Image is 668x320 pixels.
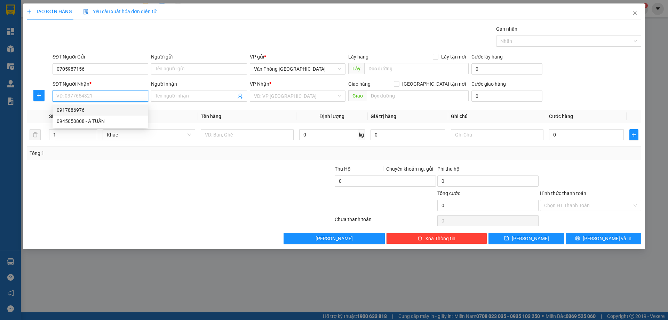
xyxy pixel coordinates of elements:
[250,81,269,87] span: VP Nhận
[348,81,371,87] span: Giao hàng
[30,129,41,140] button: delete
[383,165,436,173] span: Chuyển khoản ng. gửi
[504,236,509,241] span: save
[88,42,148,49] span: BXTTDN1108250009
[27,9,72,14] span: TẠO ĐƠN HÀNG
[34,93,44,98] span: plus
[471,54,503,60] label: Cước lấy hàng
[488,233,564,244] button: save[PERSON_NAME]
[335,166,351,172] span: Thu Hộ
[438,53,469,61] span: Lấy tận nơi
[399,80,469,88] span: [GEOGRAPHIC_DATA] tận nơi
[417,236,422,241] span: delete
[53,53,148,61] div: SĐT Người Gửi
[107,130,191,140] span: Khác
[386,233,487,244] button: deleteXóa Thông tin
[57,106,144,114] div: 0917886976
[348,54,368,60] span: Lấy hàng
[320,114,344,119] span: Định lượng
[364,63,469,74] input: Dọc đường
[61,6,81,29] strong: Nhà xe QUỐC ĐẠT
[471,91,542,102] input: Cước giao hàng
[437,165,539,175] div: Phí thu hộ
[53,104,148,116] div: 0917886976
[512,235,549,242] span: [PERSON_NAME]
[496,26,517,32] label: Gán nhãn
[425,235,455,242] span: Xóa Thông tin
[625,3,645,23] button: Close
[451,129,543,140] input: Ghi Chú
[371,129,445,140] input: 0
[348,90,367,101] span: Giao
[575,236,580,241] span: printer
[151,53,247,61] div: Người gửi
[583,235,631,242] span: [PERSON_NAME] và In
[49,114,55,119] span: SL
[448,110,546,123] th: Ghi chú
[471,63,542,75] input: Cước lấy hàng
[5,28,53,52] img: logo
[371,114,396,119] span: Giá trị hàng
[151,80,247,88] div: Người nhận
[540,190,586,196] label: Hình thức thanh toán
[237,93,243,99] span: user-add
[201,114,221,119] span: Tên hàng
[89,130,97,135] span: Increase Value
[348,63,364,74] span: Lấy
[201,129,293,140] input: VD: Bàn, Ghế
[630,132,638,138] span: plus
[57,117,144,125] div: 0945050808 - A TUẤN
[89,135,97,140] span: Decrease Value
[33,90,45,101] button: plus
[30,149,258,157] div: Tổng: 1
[27,9,32,14] span: plus
[53,80,148,88] div: SĐT Người Nhận
[61,45,81,67] strong: PHIẾU BIÊN NHẬN
[59,30,82,44] span: 0906 477 911
[91,135,95,140] span: down
[437,190,460,196] span: Tổng cước
[549,114,573,119] span: Cước hàng
[316,235,353,242] span: [PERSON_NAME]
[250,53,345,61] div: VP gửi
[358,129,365,140] span: kg
[254,64,341,74] span: Văn Phòng Đà Nẵng
[566,233,641,244] button: printer[PERSON_NAME] và In
[334,216,437,228] div: Chưa thanh toán
[83,9,89,15] img: icon
[91,131,95,135] span: up
[632,10,638,16] span: close
[629,129,638,140] button: plus
[53,116,148,127] div: 0945050808 - A TUẤN
[83,9,157,14] span: Yêu cầu xuất hóa đơn điện tử
[284,233,385,244] button: [PERSON_NAME]
[471,81,506,87] label: Cước giao hàng
[367,90,469,101] input: Dọc đường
